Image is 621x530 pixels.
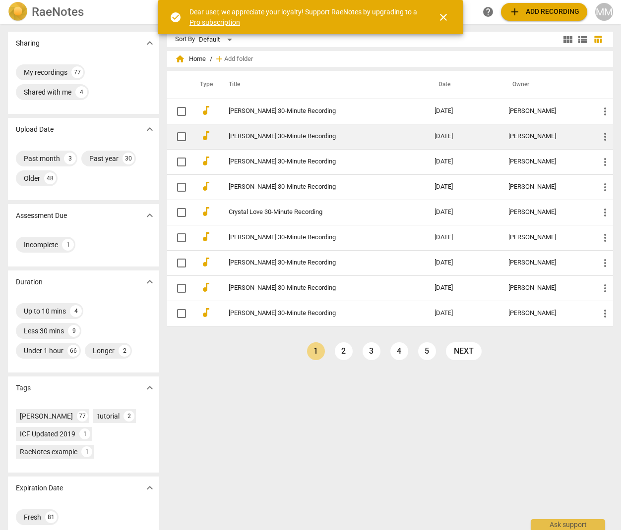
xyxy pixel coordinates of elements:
div: Sort By [175,36,195,43]
span: more_vert [599,156,611,168]
button: Table view [590,32,605,47]
img: Logo [8,2,28,22]
button: Show more [142,274,157,289]
a: Help [479,3,497,21]
div: 48 [44,172,56,184]
td: [DATE] [427,225,500,250]
div: 2 [124,411,134,422]
div: ICF Updated 2019 [20,429,75,439]
a: [PERSON_NAME] 30-Minute Recording [229,133,399,140]
div: [PERSON_NAME] [20,411,73,421]
button: Show more [142,122,157,137]
div: 4 [75,86,87,98]
a: [PERSON_NAME] 30-Minute Recording [229,234,399,241]
div: Less 30 mins [24,326,64,336]
div: [PERSON_NAME] [508,209,583,216]
th: Title [217,71,427,99]
div: 1 [81,446,92,457]
span: view_list [577,34,589,46]
td: [DATE] [427,250,500,275]
td: [DATE] [427,149,500,174]
span: expand_more [144,382,156,394]
a: Page 4 [390,342,408,360]
a: Page 5 [418,342,436,360]
div: 3 [64,153,76,164]
div: 77 [77,411,88,422]
span: / [210,55,212,63]
div: [PERSON_NAME] [508,133,583,140]
span: audiotrack [200,206,212,217]
div: 81 [45,511,57,523]
a: Pro subscription [189,18,240,26]
div: My recordings [24,67,67,77]
button: Close [432,5,455,29]
span: expand_more [144,276,156,288]
span: expand_more [144,210,156,221]
p: Duration [16,277,43,287]
span: more_vert [599,257,611,269]
span: more_vert [599,131,611,143]
span: more_vert [599,207,611,218]
th: Type [192,71,217,99]
div: [PERSON_NAME] [508,310,583,317]
th: Owner [500,71,591,99]
div: 9 [68,325,80,337]
button: Show more [142,480,157,495]
span: expand_more [144,123,156,135]
button: Upload [501,3,587,21]
a: LogoRaeNotes [8,2,157,22]
p: Sharing [16,38,40,49]
div: [PERSON_NAME] [508,259,583,266]
div: Fresh [24,512,41,522]
span: more_vert [599,106,611,117]
div: 4 [70,305,82,317]
div: Past year [89,154,119,163]
td: [DATE] [427,301,500,326]
button: Show more [142,36,157,51]
td: [DATE] [427,275,500,301]
p: Expiration Date [16,483,63,493]
a: [PERSON_NAME] 30-Minute Recording [229,259,399,266]
div: RaeNotes example [20,447,77,457]
a: Page 3 [363,342,380,360]
button: Tile view [560,32,575,47]
p: Tags [16,383,31,393]
span: expand_more [144,482,156,494]
a: Page 1 is your current page [307,342,325,360]
div: Past month [24,154,60,163]
span: expand_more [144,37,156,49]
div: Dear user, we appreciate your loyalty! Support RaeNotes by upgrading to a [189,7,420,27]
div: Older [24,173,40,183]
a: [PERSON_NAME] 30-Minute Recording [229,158,399,165]
a: [PERSON_NAME] 30-Minute Recording [229,284,399,292]
span: add [214,54,224,64]
td: [DATE] [427,174,500,200]
div: Longer [93,346,115,356]
span: close [437,11,449,23]
span: audiotrack [200,155,212,167]
span: table_chart [593,35,603,44]
span: add [509,6,521,18]
p: Upload Date [16,124,54,135]
span: more_vert [599,282,611,294]
p: Assessment Due [16,211,67,221]
span: help [482,6,494,18]
th: Date [427,71,500,99]
div: 66 [67,345,79,357]
div: tutorial [97,411,120,421]
span: audiotrack [200,281,212,293]
td: [DATE] [427,200,500,225]
span: more_vert [599,181,611,193]
span: audiotrack [200,105,212,116]
span: home [175,54,185,64]
span: view_module [562,34,574,46]
div: Up to 10 mins [24,306,66,316]
td: [DATE] [427,99,500,124]
button: List view [575,32,590,47]
div: [PERSON_NAME] [508,183,583,191]
span: audiotrack [200,307,212,318]
td: [DATE] [427,124,500,149]
span: Home [175,54,206,64]
span: audiotrack [200,180,212,192]
a: Page 2 [335,342,353,360]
